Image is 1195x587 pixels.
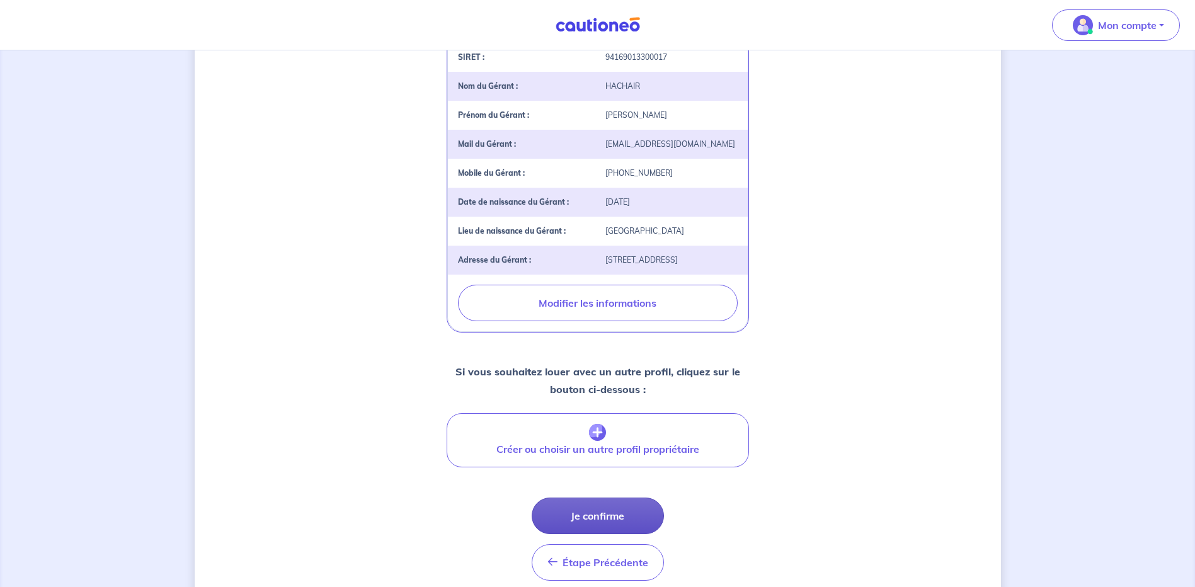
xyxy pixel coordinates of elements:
[458,81,518,91] strong: Nom du Gérant :
[598,227,745,236] div: [GEOGRAPHIC_DATA]
[458,139,516,149] strong: Mail du Gérant :
[598,140,745,149] div: [EMAIL_ADDRESS][DOMAIN_NAME]
[551,17,645,33] img: Cautioneo
[563,556,648,569] span: Étape Précédente
[1073,15,1093,35] img: illu_account_valid_menu.svg
[458,168,525,178] strong: Mobile du Gérant :
[598,169,745,178] div: [PHONE_NUMBER]
[598,53,745,62] div: 94169013300017
[589,424,606,442] img: archivate
[455,365,740,396] strong: Si vous souhaitez louer avec un autre profil, cliquez sur le bouton ci-dessous :
[458,226,566,236] strong: Lieu de naissance du Gérant :
[458,52,484,62] strong: SIRET :
[598,82,745,91] div: HACHAIR
[598,111,745,120] div: [PERSON_NAME]
[532,544,664,581] button: Étape Précédente
[458,255,531,265] strong: Adresse du Gérant :
[532,498,664,534] button: Je confirme
[458,110,529,120] strong: Prénom du Gérant :
[1098,18,1157,33] p: Mon compte
[598,198,745,207] div: [DATE]
[458,285,738,321] button: Modifier les informations
[598,256,745,265] div: [STREET_ADDRESS]
[447,413,749,467] button: Créer ou choisir un autre profil propriétaire
[1052,9,1180,41] button: illu_account_valid_menu.svgMon compte
[458,197,569,207] strong: Date de naissance du Gérant :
